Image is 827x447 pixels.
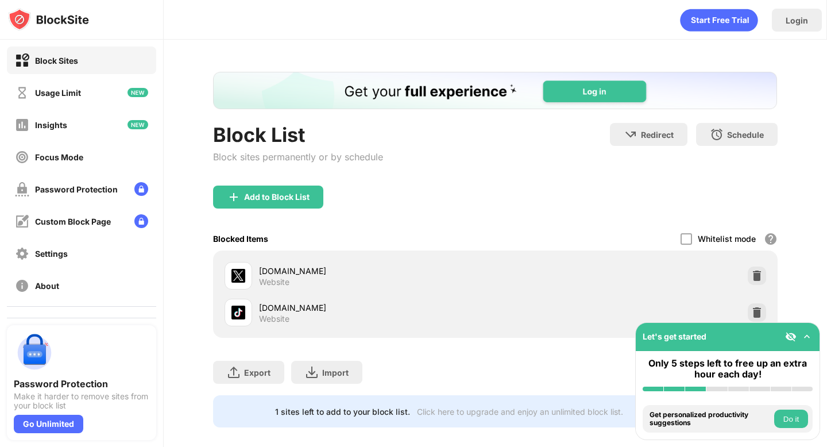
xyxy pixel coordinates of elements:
[801,331,813,342] img: omni-setup-toggle.svg
[231,269,245,283] img: favicons
[643,332,706,341] div: Let's get started
[35,120,67,130] div: Insights
[14,392,149,410] div: Make it harder to remove sites from your block list
[244,192,310,202] div: Add to Block List
[15,182,29,196] img: password-protection-off.svg
[213,123,383,147] div: Block List
[134,214,148,228] img: lock-menu.svg
[127,120,148,129] img: new-icon.svg
[727,130,764,140] div: Schedule
[14,332,55,373] img: push-password-protection.svg
[259,302,495,314] div: [DOMAIN_NAME]
[35,88,81,98] div: Usage Limit
[259,314,289,324] div: Website
[35,152,83,162] div: Focus Mode
[322,368,349,377] div: Import
[15,86,29,100] img: time-usage-off.svg
[680,9,758,32] div: animation
[417,407,623,417] div: Click here to upgrade and enjoy an unlimited block list.
[15,214,29,229] img: customize-block-page-off.svg
[213,234,268,244] div: Blocked Items
[127,88,148,97] img: new-icon.svg
[786,16,808,25] div: Login
[134,182,148,196] img: lock-menu.svg
[15,53,29,68] img: block-on.svg
[213,72,777,109] iframe: Banner
[15,118,29,132] img: insights-off.svg
[35,249,68,259] div: Settings
[259,265,495,277] div: [DOMAIN_NAME]
[35,217,111,226] div: Custom Block Page
[643,358,813,380] div: Only 5 steps left to free up an extra hour each day!
[35,184,118,194] div: Password Protection
[275,407,410,417] div: 1 sites left to add to your block list.
[213,151,383,163] div: Block sites permanently or by schedule
[231,306,245,319] img: favicons
[774,410,808,428] button: Do it
[14,378,149,390] div: Password Protection
[15,150,29,164] img: focus-off.svg
[650,411,771,427] div: Get personalized productivity suggestions
[15,246,29,261] img: settings-off.svg
[35,56,78,65] div: Block Sites
[8,8,89,31] img: logo-blocksite.svg
[35,281,59,291] div: About
[698,234,756,244] div: Whitelist mode
[15,279,29,293] img: about-off.svg
[14,415,83,433] div: Go Unlimited
[244,368,270,377] div: Export
[641,130,674,140] div: Redirect
[785,331,797,342] img: eye-not-visible.svg
[259,277,289,287] div: Website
